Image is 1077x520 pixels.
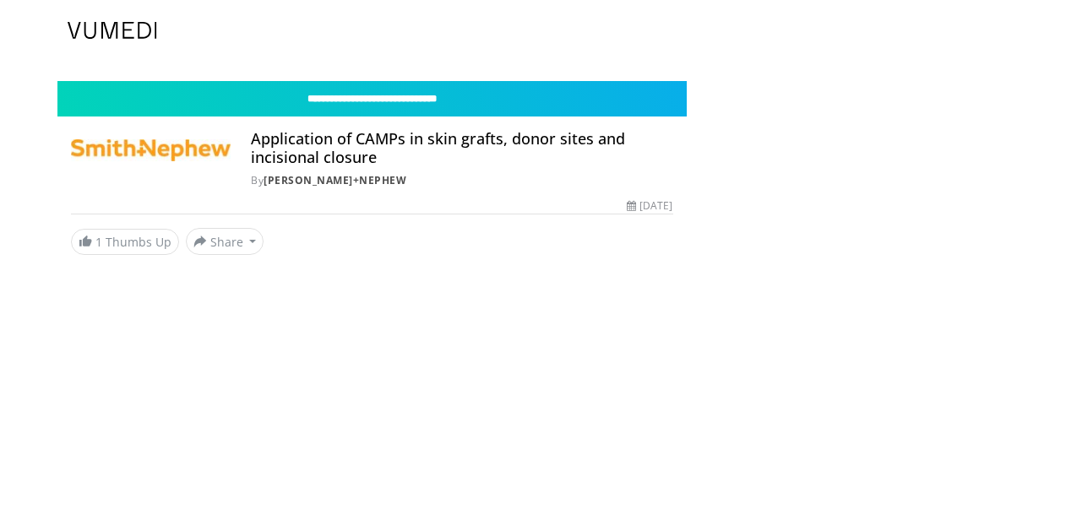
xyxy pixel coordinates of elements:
[71,229,179,255] a: 1 Thumbs Up
[627,198,672,214] div: [DATE]
[251,173,672,188] div: By
[264,173,406,187] a: [PERSON_NAME]+Nephew
[68,22,157,39] img: VuMedi Logo
[95,234,102,250] span: 1
[186,228,264,255] button: Share
[251,130,672,166] h4: Application of CAMPs in skin grafts, donor sites and incisional closure
[71,130,231,171] img: Smith+Nephew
